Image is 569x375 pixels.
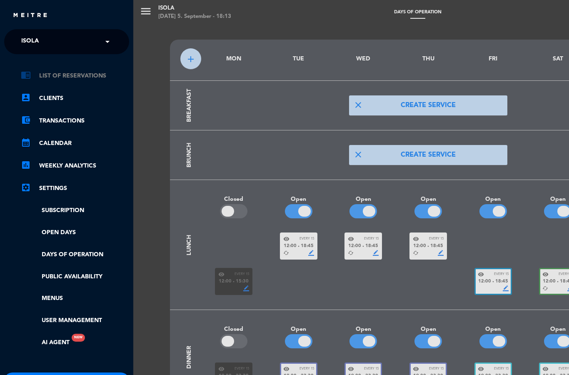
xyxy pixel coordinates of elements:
[21,294,129,303] a: Menus
[21,116,129,126] a: account_balance_walletTransactions
[21,160,31,170] i: assessment
[21,183,129,193] a: Settings
[21,70,31,80] i: chrome_reader_mode
[21,93,129,103] a: account_boxClients
[21,206,129,215] a: Subscription
[21,161,129,171] a: assessmentWeekly Analytics
[21,33,39,50] span: Isola
[12,12,48,19] img: MEITRE
[21,228,129,237] a: Open Days
[21,137,31,147] i: calendar_month
[21,115,31,125] i: account_balance_wallet
[72,334,85,342] div: New
[21,250,129,260] a: Days of operation
[21,272,129,282] a: Public availability
[21,182,31,192] i: settings_applications
[21,316,129,325] a: User Management
[21,92,31,102] i: account_box
[21,71,129,81] a: chrome_reader_modeList of Reservations
[21,338,70,347] a: AI AgentNew
[21,138,129,148] a: calendar_monthCalendar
